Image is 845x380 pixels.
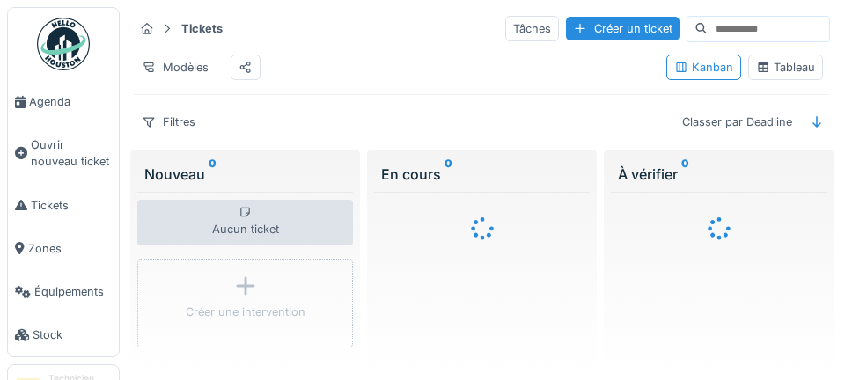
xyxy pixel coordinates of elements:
sup: 0 [209,164,217,185]
sup: 0 [681,164,689,185]
a: Tickets [8,184,119,227]
div: Tableau [756,59,815,76]
a: Stock [8,313,119,356]
span: Équipements [34,283,112,300]
span: Ouvrir nouveau ticket [31,136,112,170]
a: Agenda [8,80,119,123]
div: Nouveau [144,164,346,185]
img: Badge_color-CXgf-gQk.svg [37,18,90,70]
div: Classer par Deadline [674,109,800,135]
a: Zones [8,227,119,270]
span: Zones [28,240,112,257]
div: Créer un ticket [566,17,680,40]
div: Aucun ticket [137,200,353,245]
span: Stock [33,326,112,343]
div: Filtres [134,109,203,135]
sup: 0 [445,164,452,185]
div: Modèles [134,55,217,80]
div: Créer une intervention [186,303,305,320]
div: En cours [381,164,583,185]
a: Ouvrir nouveau ticket [8,123,119,183]
span: Tickets [31,197,112,214]
div: Kanban [674,59,733,76]
strong: Tickets [174,20,230,37]
span: Agenda [29,93,112,110]
div: À vérifier [618,164,819,185]
div: Tâches [505,16,559,41]
a: Équipements [8,270,119,313]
